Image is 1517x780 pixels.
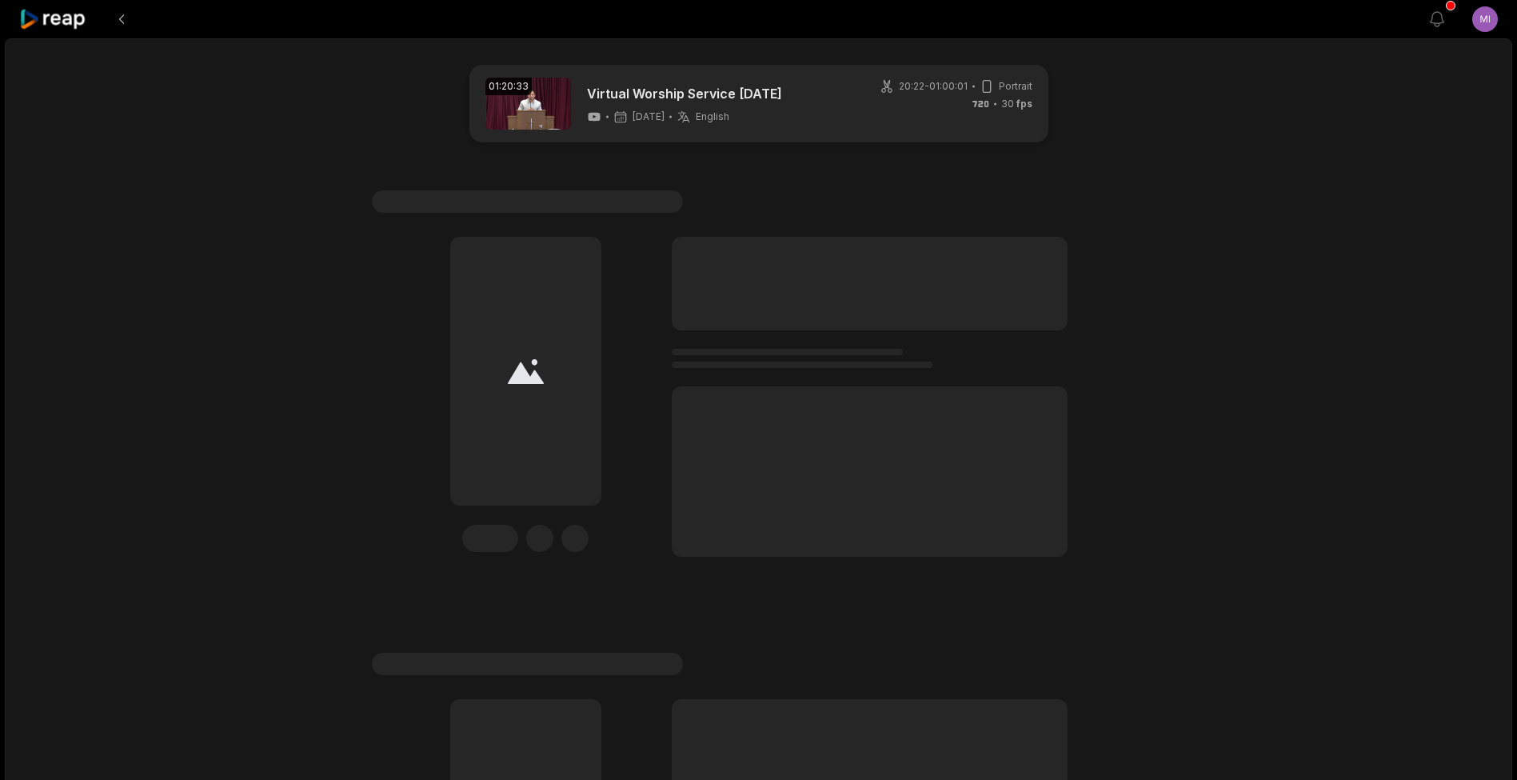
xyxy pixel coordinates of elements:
[899,79,968,94] span: 20:22 - 01:00:01
[372,190,683,213] span: #1 Lorem ipsum dolor sit amet consecteturs
[462,525,518,552] div: Edit
[696,110,729,123] span: English
[372,653,683,675] span: #1 Lorem ipsum dolor sit amet consecteturs
[1001,97,1032,111] span: 30
[633,110,665,123] span: [DATE]
[587,84,782,103] a: Virtual Worship Service [DATE]
[999,79,1032,94] span: Portrait
[1016,98,1032,110] span: fps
